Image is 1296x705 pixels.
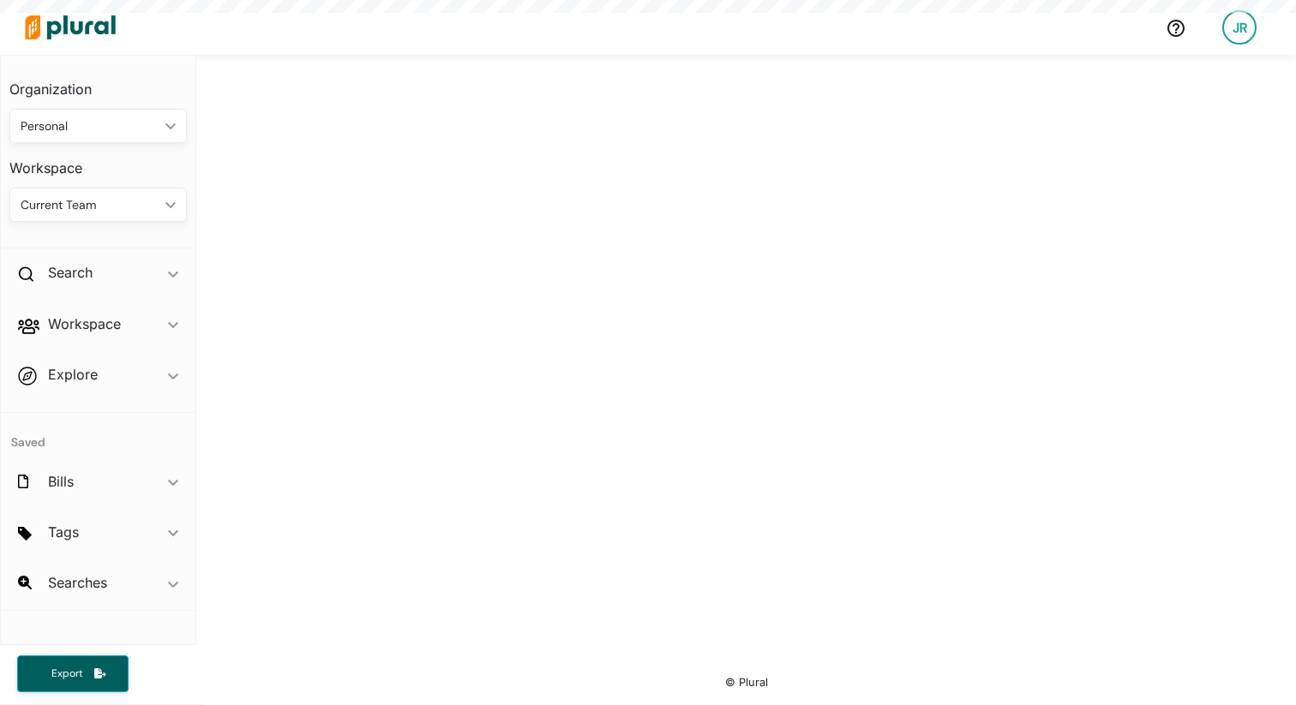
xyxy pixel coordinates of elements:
h2: Workspace [48,314,121,333]
div: JR [1222,10,1257,45]
span: Export [39,666,94,681]
h2: Tags [48,523,79,541]
h2: Explore [48,365,98,384]
h3: Organization [9,64,187,102]
div: Personal [21,117,159,135]
button: Export [17,655,129,692]
h2: Bills [48,472,74,491]
h2: Searches [48,573,107,592]
h4: Saved [1,413,195,455]
h2: Search [48,263,93,282]
div: Current Team [21,196,159,214]
a: JR [1209,3,1270,51]
h3: Workspace [9,143,187,181]
small: © Plural [725,676,768,689]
